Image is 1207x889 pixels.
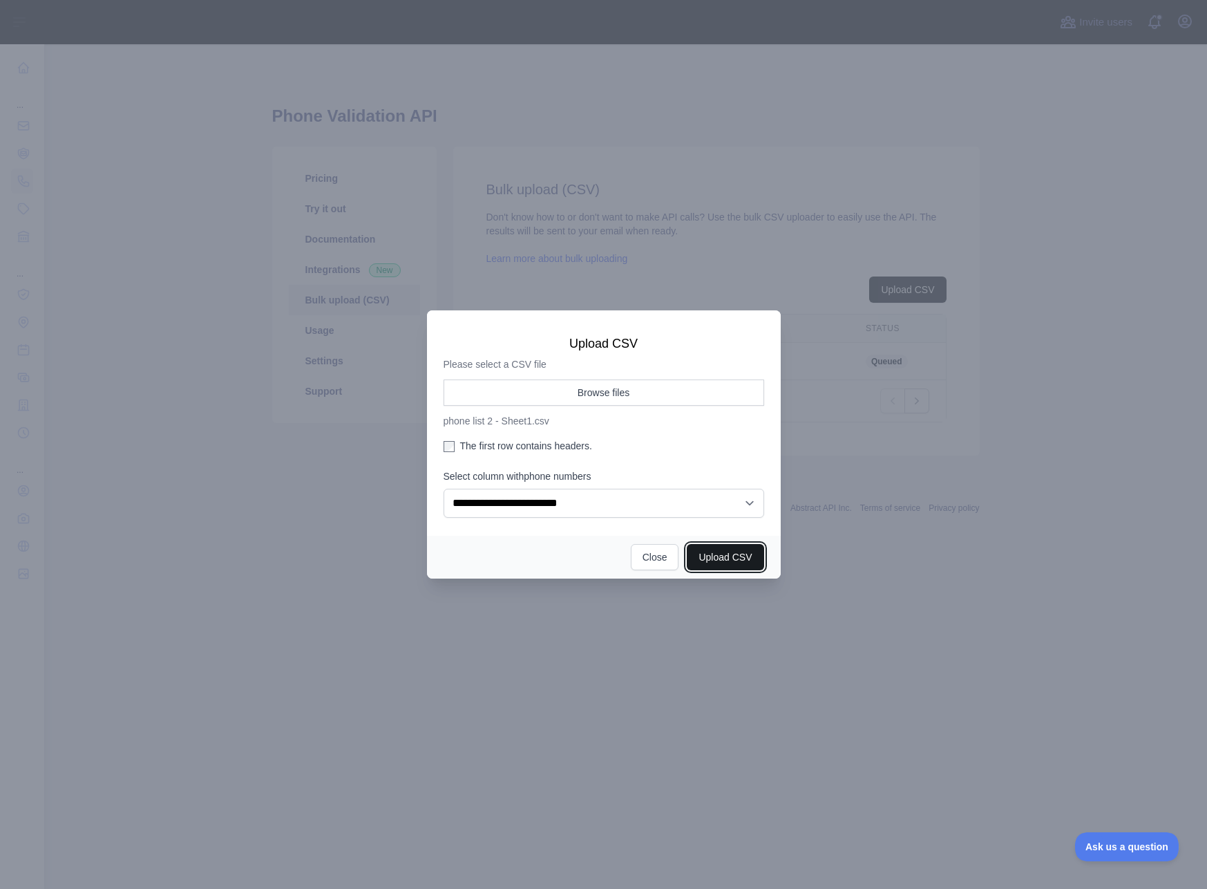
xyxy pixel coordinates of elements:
button: Browse files [444,380,764,406]
h3: Upload CSV [444,335,764,352]
p: Please select a CSV file [444,357,764,371]
label: The first row contains headers. [444,439,764,453]
input: The first row contains headers. [444,441,455,452]
iframe: Toggle Customer Support [1075,832,1179,861]
label: Select column with phone numbers [444,469,764,483]
button: Close [631,544,679,570]
p: phone list 2 - Sheet1.csv [444,414,764,428]
button: Upload CSV [687,544,763,570]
